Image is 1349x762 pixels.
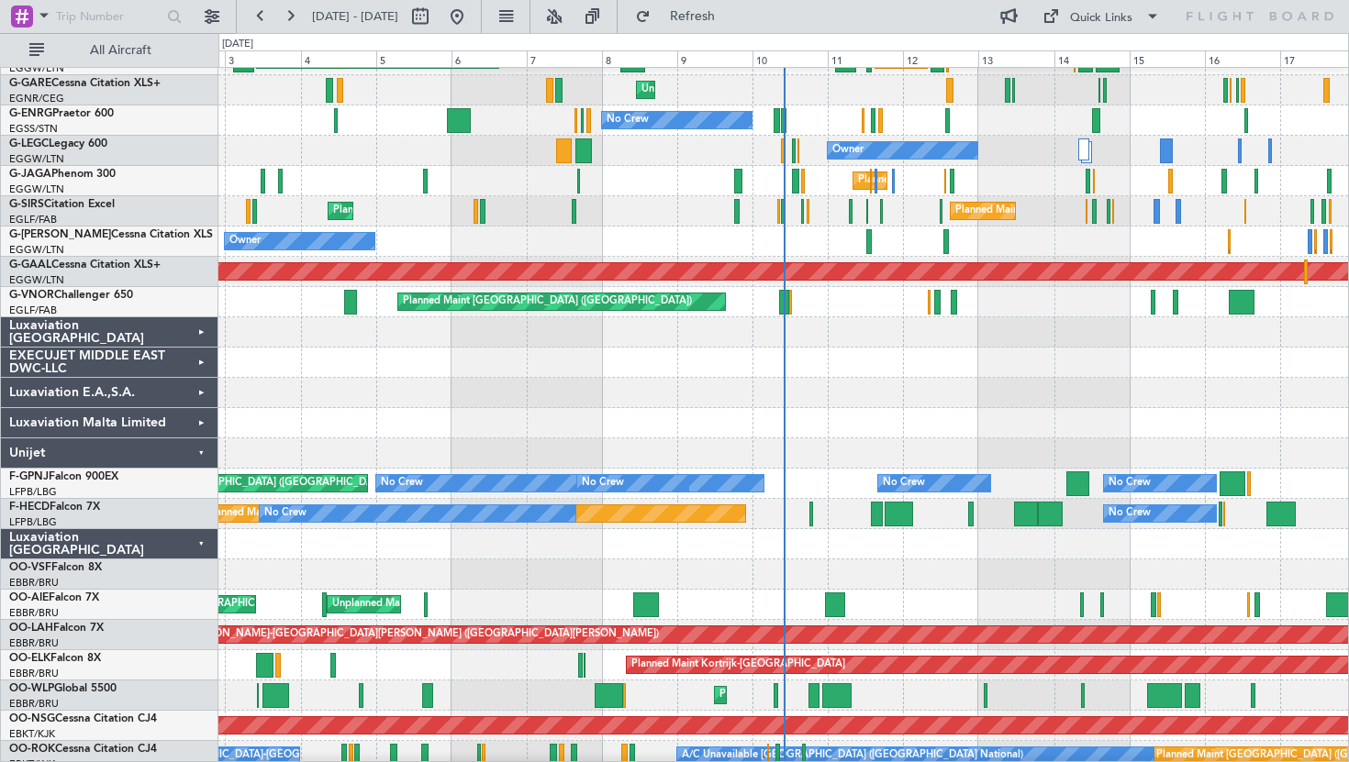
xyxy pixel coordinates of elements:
[9,562,102,573] a: OO-VSFFalcon 8X
[9,623,53,634] span: OO-LAH
[654,10,731,23] span: Refresh
[9,502,50,513] span: F-HECD
[9,138,107,149] a: G-LEGCLegacy 600
[1109,469,1151,497] div: No Crew
[582,469,624,497] div: No Crew
[222,37,253,52] div: [DATE]
[753,50,828,67] div: 10
[602,50,677,67] div: 8
[332,591,677,618] div: Unplanned Maint [GEOGRAPHIC_DATA] ([GEOGRAPHIC_DATA] National)
[9,169,116,180] a: G-JAGAPhenom 300
[48,44,194,57] span: All Aircraft
[312,8,398,25] span: [DATE] - [DATE]
[9,229,111,240] span: G-[PERSON_NAME]
[9,727,55,741] a: EBKT/KJK
[403,288,692,315] div: Planned Maint [GEOGRAPHIC_DATA] ([GEOGRAPHIC_DATA])
[719,681,815,709] div: Planned Maint Liege
[1130,50,1205,67] div: 15
[677,50,753,67] div: 9
[9,683,54,694] span: OO-WLP
[9,471,49,482] span: F-GPNJ
[9,606,59,620] a: EBBR/BRU
[1054,50,1130,67] div: 14
[9,290,133,301] a: G-VNORChallenger 650
[9,653,101,664] a: OO-ELKFalcon 8X
[225,50,300,67] div: 3
[9,576,59,590] a: EBBR/BRU
[9,182,64,196] a: EGGW/LTN
[9,744,157,755] a: OO-ROKCessna Citation CJ4
[376,50,452,67] div: 5
[9,713,157,724] a: OO-NSGCessna Citation CJ4
[607,106,649,134] div: No Crew
[9,515,57,529] a: LFPB/LBG
[828,50,903,67] div: 11
[9,273,64,287] a: EGGW/LTN
[9,229,213,240] a: G-[PERSON_NAME]Cessna Citation XLS
[9,713,55,724] span: OO-NSG
[883,469,925,497] div: No Crew
[9,78,51,89] span: G-GARE
[9,199,44,210] span: G-SIRS
[9,502,100,513] a: F-HECDFalcon 7X
[9,169,51,180] span: G-JAGA
[1033,2,1169,31] button: Quick Links
[9,213,57,226] a: EGLF/FAB
[9,636,59,650] a: EBBR/BRU
[9,744,55,755] span: OO-ROK
[9,653,50,664] span: OO-ELK
[9,304,57,317] a: EGLF/FAB
[955,197,1244,225] div: Planned Maint [GEOGRAPHIC_DATA] ([GEOGRAPHIC_DATA])
[641,76,808,104] div: Unplanned Maint [PERSON_NAME]
[9,592,49,603] span: OO-AIE
[9,260,51,271] span: G-GAAL
[9,623,104,634] a: OO-LAHFalcon 7X
[20,36,199,65] button: All Aircraft
[9,138,49,149] span: G-LEGC
[527,50,602,67] div: 7
[9,260,161,271] a: G-GAALCessna Citation XLS+
[264,500,307,527] div: No Crew
[9,471,118,482] a: F-GPNJFalcon 900EX
[9,61,64,75] a: EGGW/LTN
[301,50,376,67] div: 4
[9,243,64,257] a: EGGW/LTN
[9,108,52,119] span: G-ENRG
[9,199,115,210] a: G-SIRSCitation Excel
[978,50,1054,67] div: 13
[229,227,261,255] div: Owner
[333,197,622,225] div: Planned Maint [GEOGRAPHIC_DATA] ([GEOGRAPHIC_DATA])
[9,108,114,119] a: G-ENRGPraetor 600
[56,3,162,30] input: Trip Number
[9,290,54,301] span: G-VNOR
[1070,9,1132,28] div: Quick Links
[1109,500,1151,527] div: No Crew
[9,697,59,711] a: EBBR/BRU
[903,50,978,67] div: 12
[9,562,51,573] span: OO-VSF
[631,651,845,679] div: Planned Maint Kortrijk-[GEOGRAPHIC_DATA]
[381,469,423,497] div: No Crew
[1205,50,1280,67] div: 16
[9,152,64,166] a: EGGW/LTN
[9,122,58,136] a: EGSS/STN
[9,592,99,603] a: OO-AIEFalcon 7X
[117,621,659,648] div: Planned Maint [PERSON_NAME]-[GEOGRAPHIC_DATA][PERSON_NAME] ([GEOGRAPHIC_DATA][PERSON_NAME])
[9,683,117,694] a: OO-WLPGlobal 5500
[9,78,161,89] a: G-GARECessna Citation XLS+
[452,50,527,67] div: 6
[832,137,864,164] div: Owner
[9,485,57,499] a: LFPB/LBG
[627,2,737,31] button: Refresh
[858,167,1147,194] div: Planned Maint [GEOGRAPHIC_DATA] ([GEOGRAPHIC_DATA])
[9,92,64,105] a: EGNR/CEG
[9,667,59,680] a: EBBR/BRU
[101,469,390,497] div: Planned Maint [GEOGRAPHIC_DATA] ([GEOGRAPHIC_DATA])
